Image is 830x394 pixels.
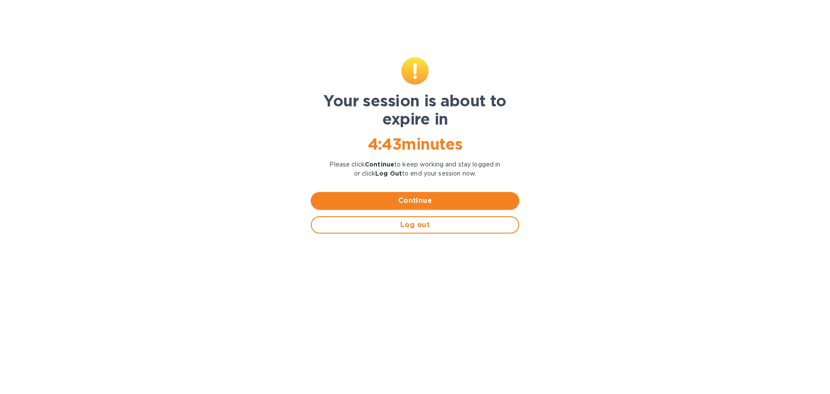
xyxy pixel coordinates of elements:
b: Log Out [375,170,402,177]
button: Continue [311,192,519,209]
p: Please click to keep working and stay logged in or click to end your session now. [311,160,519,178]
h1: 4 : 43 minutes [311,135,519,153]
b: Continue [365,161,394,168]
span: Log out [319,220,511,230]
span: Continue [318,195,512,206]
button: Log out [311,216,519,234]
h1: Your session is about to expire in [311,92,519,128]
